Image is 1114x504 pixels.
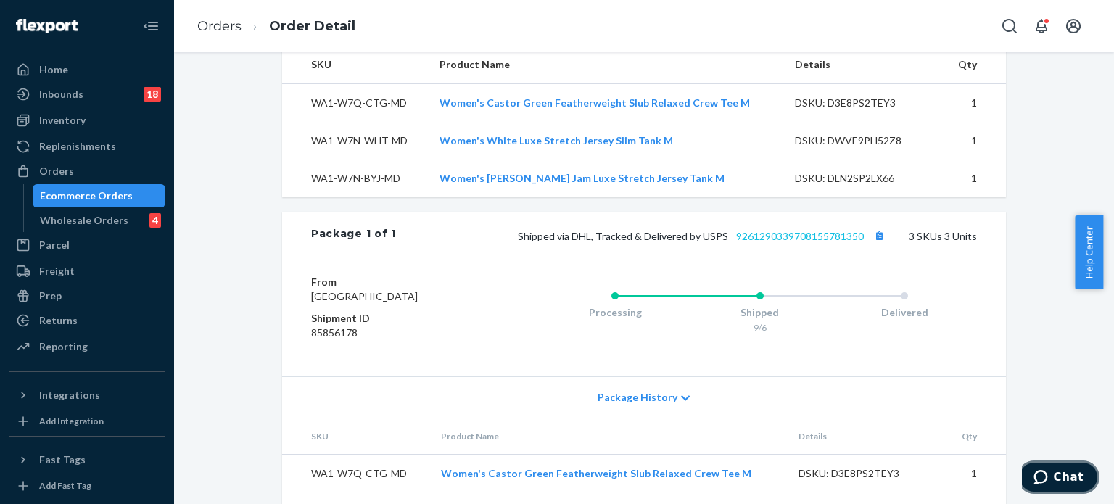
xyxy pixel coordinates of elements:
div: Wholesale Orders [40,213,128,228]
div: Ecommerce Orders [40,189,133,203]
td: WA1-W7N-WHT-MD [282,122,428,160]
div: 9/6 [688,321,833,334]
a: Wholesale Orders4 [33,209,166,232]
button: Integrations [9,384,165,407]
td: 1 [943,160,1006,197]
div: Processing [542,305,688,320]
a: Reporting [9,335,165,358]
a: Parcel [9,234,165,257]
a: Ecommerce Orders [33,184,166,207]
a: Women's Castor Green Featherweight Slub Relaxed Crew Tee M [441,467,751,479]
a: Freight [9,260,165,283]
th: Qty [943,46,1006,84]
div: Package 1 of 1 [311,226,396,245]
th: SKU [282,46,428,84]
button: Help Center [1075,215,1103,289]
div: DSKU: DWVE9PH52Z8 [795,133,931,148]
div: DSKU: D3E8PS2TEY3 [795,96,931,110]
button: Close Navigation [136,12,165,41]
a: Women's [PERSON_NAME] Jam Luxe Stretch Jersey Tank M [440,172,725,184]
span: Package History [598,390,677,405]
div: Parcel [39,238,70,252]
td: 1 [943,84,1006,123]
th: Product Name [428,46,783,84]
div: Delivered [832,305,977,320]
button: Open account menu [1059,12,1088,41]
dd: 85856178 [311,326,484,340]
div: Reporting [39,339,88,354]
ol: breadcrumbs [186,5,367,48]
dt: Shipment ID [311,311,484,326]
iframe: To enrich screen reader interactions, please activate Accessibility in Grammarly extension settings [1022,460,1099,497]
a: Orders [197,18,242,34]
td: WA1-W7Q-CTG-MD [282,455,429,493]
a: Women's White Luxe Stretch Jersey Slim Tank M [440,134,673,146]
a: Inbounds18 [9,83,165,106]
div: Inbounds [39,87,83,102]
th: Product Name [429,418,787,455]
button: Open Search Box [995,12,1024,41]
div: 18 [144,87,161,102]
div: Fast Tags [39,453,86,467]
a: Home [9,58,165,81]
img: Flexport logo [16,19,78,33]
a: Order Detail [269,18,355,34]
div: Add Integration [39,415,104,427]
a: Prep [9,284,165,307]
th: Details [787,418,946,455]
th: SKU [282,418,429,455]
a: Inventory [9,109,165,132]
div: DSKU: D3E8PS2TEY3 [799,466,935,481]
button: Fast Tags [9,448,165,471]
td: WA1-W7N-BYJ-MD [282,160,428,197]
a: Replenishments [9,135,165,158]
dt: From [311,275,484,289]
div: Inventory [39,113,86,128]
th: Details [783,46,943,84]
div: 3 SKUs 3 Units [396,226,977,245]
span: Shipped via DHL, Tracked & Delivered by USPS [518,230,888,242]
td: 1 [946,455,1006,493]
a: Women's Castor Green Featherweight Slub Relaxed Crew Tee M [440,96,750,109]
div: 4 [149,213,161,228]
td: WA1-W7Q-CTG-MD [282,84,428,123]
button: Open notifications [1027,12,1056,41]
a: Add Integration [9,413,165,430]
div: DSKU: DLN2SP2LX66 [795,171,931,186]
button: Copy tracking number [870,226,888,245]
div: Home [39,62,68,77]
div: Orders [39,164,74,178]
div: Add Fast Tag [39,479,91,492]
a: Orders [9,160,165,183]
a: Returns [9,309,165,332]
div: Shipped [688,305,833,320]
div: Freight [39,264,75,278]
span: [GEOGRAPHIC_DATA] [311,290,418,302]
div: Integrations [39,388,100,402]
div: Prep [39,289,62,303]
a: Add Fast Tag [9,477,165,495]
td: 1 [943,122,1006,160]
div: Replenishments [39,139,116,154]
div: Returns [39,313,78,328]
th: Qty [946,418,1006,455]
a: 9261290339708155781350 [736,230,864,242]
